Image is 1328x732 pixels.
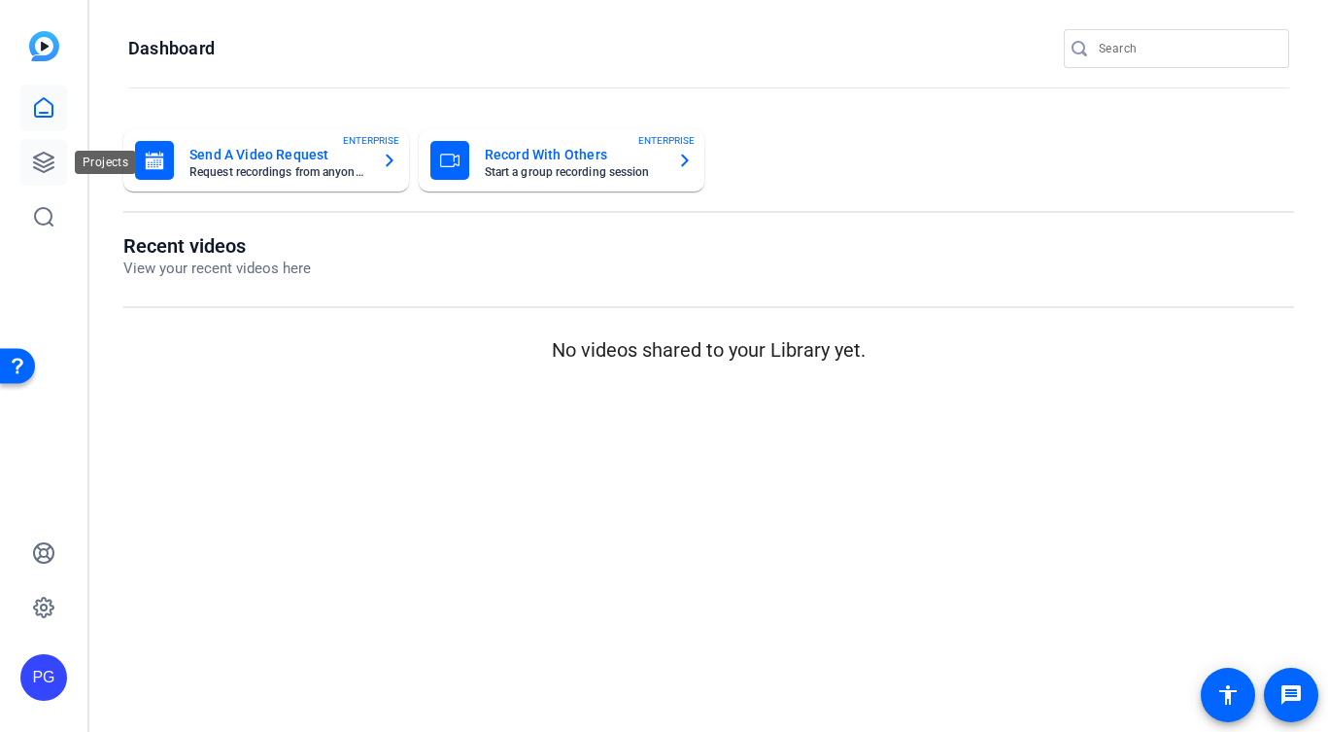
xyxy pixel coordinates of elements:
h1: Dashboard [128,37,215,60]
mat-icon: accessibility [1216,683,1240,707]
p: View your recent videos here [123,258,311,280]
img: blue-gradient.svg [29,31,59,61]
mat-icon: message [1279,683,1303,707]
span: ENTERPRISE [638,133,695,148]
mat-card-title: Record With Others [485,143,662,166]
button: Send A Video RequestRequest recordings from anyone, anywhereENTERPRISE [123,129,409,192]
input: Search [1099,37,1274,60]
mat-card-title: Send A Video Request [189,143,366,166]
p: No videos shared to your Library yet. [123,335,1294,365]
button: Record With OthersStart a group recording sessionENTERPRISE [419,129,704,192]
mat-card-subtitle: Start a group recording session [485,166,662,178]
div: PG [20,654,67,701]
h1: Recent videos [123,234,311,258]
div: Projects [75,151,136,174]
span: ENTERPRISE [343,133,399,148]
mat-card-subtitle: Request recordings from anyone, anywhere [189,166,366,178]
